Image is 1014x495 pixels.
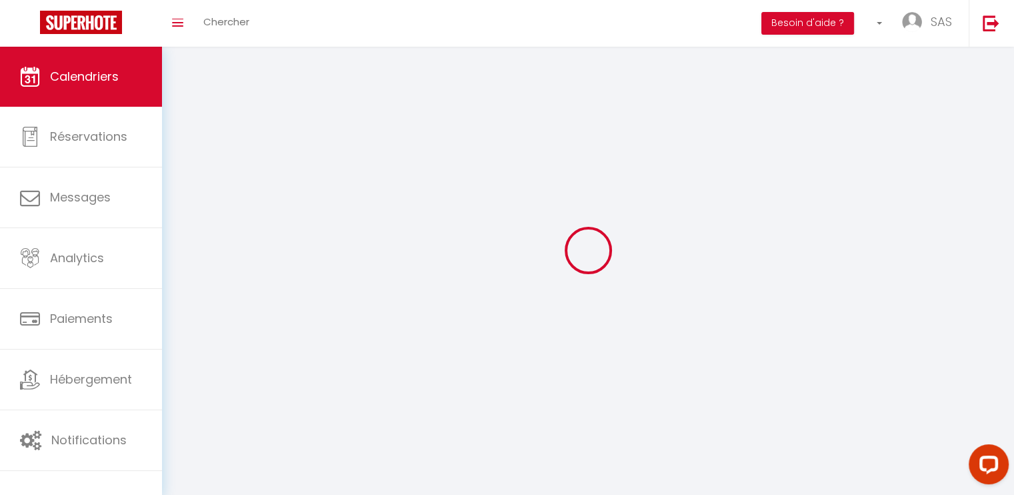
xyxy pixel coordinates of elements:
[50,310,113,327] span: Paiements
[51,432,127,448] span: Notifications
[50,128,127,145] span: Réservations
[958,439,1014,495] iframe: LiveChat chat widget
[50,371,132,388] span: Hébergement
[983,15,999,31] img: logout
[50,189,111,205] span: Messages
[902,12,922,32] img: ...
[931,13,952,30] span: SAS
[203,15,249,29] span: Chercher
[761,12,854,35] button: Besoin d'aide ?
[40,11,122,34] img: Super Booking
[50,68,119,85] span: Calendriers
[50,250,104,266] span: Analytics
